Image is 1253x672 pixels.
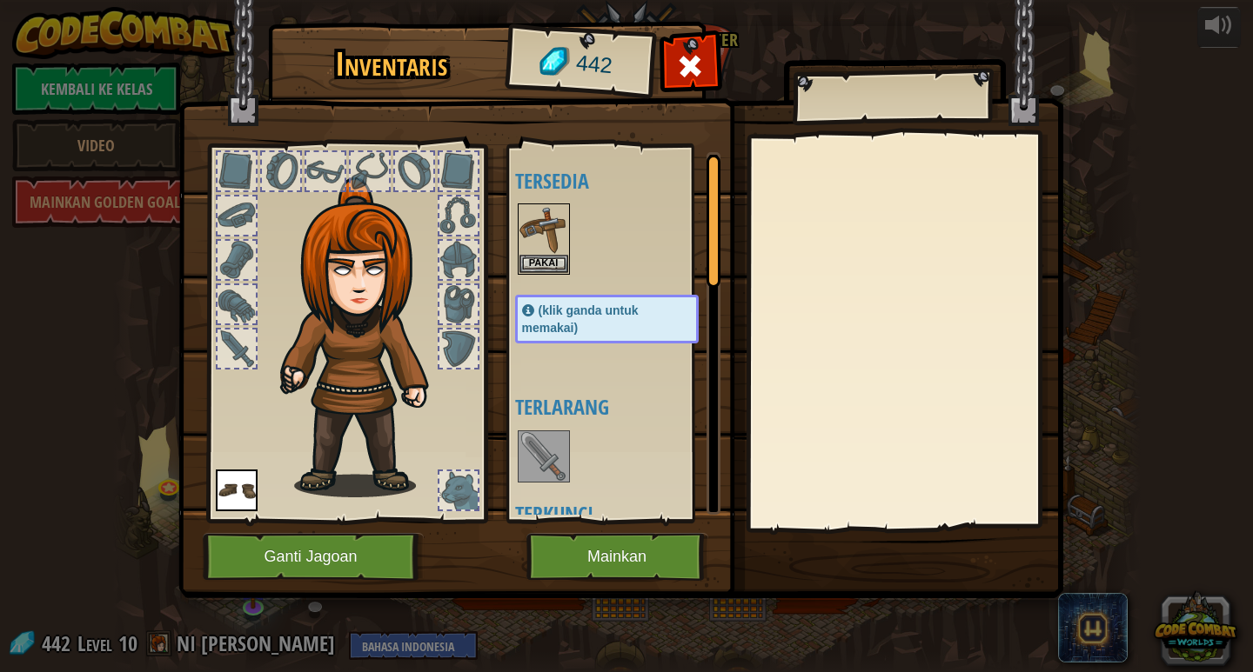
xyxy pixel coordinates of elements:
img: portrait.png [519,205,568,254]
h4: Terkunci [515,502,734,525]
span: (klik ganda untuk memakai) [522,303,639,335]
h4: Terlarang [515,396,734,418]
button: Pakai [519,255,568,273]
img: hair_f2.png [272,177,459,497]
img: portrait.png [519,432,568,481]
h1: Inventaris [280,46,502,83]
button: Mainkan [526,533,708,581]
h4: Tersedia [515,170,734,192]
span: 442 [574,48,613,82]
img: portrait.png [216,469,258,511]
button: Ganti Jagoan [203,533,424,581]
